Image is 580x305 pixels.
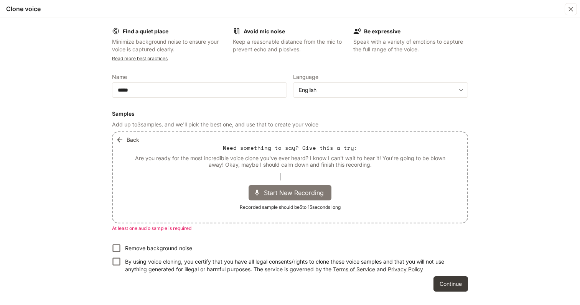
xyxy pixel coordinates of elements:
p: Need something to say? Give this a try: [223,144,358,152]
h6: Samples [112,110,468,118]
a: Privacy Policy [388,266,423,272]
a: Read more best practices [112,56,168,61]
p: Are you ready for the most incredible voice clone you've ever heard? I know I can't wait to hear ... [131,155,449,168]
button: Back [114,132,142,148]
b: Be expressive [364,28,400,34]
p: Minimize background noise to ensure your voice is captured clearly. [112,38,227,53]
p: Add up to 3 samples, and we'll pick the best one, and use that to create your voice [112,121,468,128]
p: Language [293,74,318,80]
b: Find a quiet place [123,28,168,34]
p: By using voice cloning, you certify that you have all legal consents/rights to clone these voice ... [125,258,462,273]
a: Terms of Service [333,266,375,272]
div: Start New Recording [249,185,331,200]
button: Continue [433,276,468,292]
p: Keep a reasonable distance from the mic to prevent echo and plosives. [233,38,348,53]
p: Name [112,74,127,80]
b: Avoid mic noise [244,28,285,34]
div: English [299,86,455,94]
div: English [293,86,468,94]
p: At least one audio sample is required [112,225,468,232]
span: Start New Recording [264,188,328,197]
h5: Clone voice [6,5,41,13]
span: Recorded sample should be 5 to 15 seconds long [240,203,341,211]
p: Speak with a variety of emotions to capture the full range of the voice. [353,38,468,53]
p: Remove background noise [125,244,192,252]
